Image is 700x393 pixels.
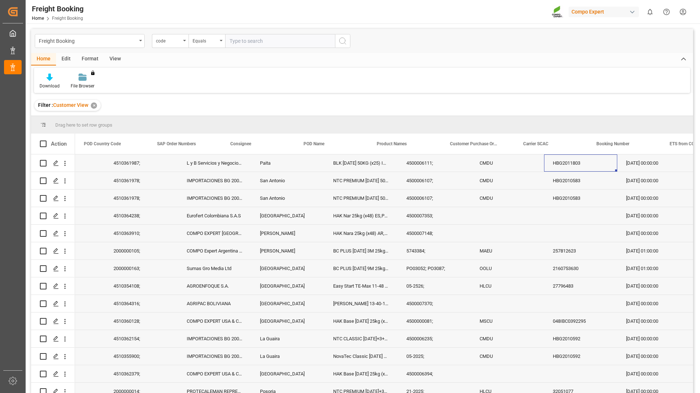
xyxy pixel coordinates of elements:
[84,141,121,146] span: POD Country Code
[31,365,75,383] div: Press SPACE to select this row.
[569,5,642,19] button: Compo Expert
[544,172,617,189] div: HBG2010583
[105,172,178,189] div: 4510361978;
[324,225,398,242] div: HAK Nara 25kg (x48) AR,GR,RS,TR MSE UN;[PERSON_NAME] 18-18-18 25kg (x48) INT MSE; [PERSON_NAME] 1...
[178,277,251,295] div: AGROENFOQUE S.A.
[178,260,251,277] div: Sumas Gro Media Ltd
[105,277,178,295] div: 4510354108;
[31,172,75,190] div: Press SPACE to select this row.
[398,277,471,295] div: 05-2526;
[193,36,217,44] div: Equals
[51,141,67,147] div: Action
[105,295,178,312] div: 4510364316;
[304,141,324,146] span: POD Name
[398,330,471,347] div: 4500006235;
[617,330,690,347] div: [DATE] 00:00:00
[76,53,104,65] div: Format
[38,102,53,108] span: Filter :
[251,348,324,365] div: La Guaira
[471,348,544,365] div: CMDU
[617,154,690,172] div: [DATE] 00:00:00
[31,53,56,65] div: Home
[251,190,324,207] div: San Antonio
[178,225,251,242] div: COMPO EXPERT [GEOGRAPHIC_DATA] SRL
[450,141,499,146] span: Customer Purchase Order Numbers
[617,172,690,189] div: [DATE] 00:00:00
[324,207,398,224] div: HAK Nar 25kg (x48) ES,PT,FR,DE,IT MSE UN;[PERSON_NAME] 18-18-18 25kg (x48) INT MSE;
[39,36,137,45] div: Freight Booking
[398,348,471,365] div: 05-2025;
[398,312,471,330] div: 4500000081;
[617,348,690,365] div: [DATE] 00:00:00
[55,122,112,128] span: Drag here to set row groups
[471,277,544,295] div: HLCU
[251,365,324,382] div: [GEOGRAPHIC_DATA]
[617,295,690,312] div: [DATE] 00:00:00
[105,330,178,347] div: 4510362154;
[617,260,690,277] div: [DATE] 01:00:00
[617,225,690,242] div: [DATE] 00:00:00
[398,225,471,242] div: 4500007148;
[31,330,75,348] div: Press SPACE to select this row.
[189,34,225,48] button: open menu
[178,242,251,259] div: COMPO Expert Argentina SRL, Producto Elabora
[617,242,690,259] div: [DATE] 01:00:00
[398,207,471,224] div: 4500007353;
[569,7,639,17] div: Compo Expert
[31,312,75,330] div: Press SPACE to select this row.
[31,242,75,260] div: Press SPACE to select this row.
[157,141,196,146] span: SAP Order Numbers
[617,312,690,330] div: [DATE] 00:00:00
[178,348,251,365] div: IMPORTACIONES BG 2004, C.A.
[544,154,617,172] div: HBG2011803
[105,312,178,330] div: 4510360128;
[251,225,324,242] div: [PERSON_NAME]
[324,277,398,295] div: Easy Start TE-Max 11-48 1.000 kg Big Bag;
[31,260,75,277] div: Press SPACE to select this row.
[324,365,398,382] div: HAK Base [DATE] 25kg (x48) WW; [PERSON_NAME] 18+18+18 25kg (x48) WW; [PERSON_NAME] 13-40-13 25kg ...
[324,154,398,172] div: BLK [DATE] 50KG (x25) INT MTO;
[105,260,178,277] div: 2000000163;
[617,190,690,207] div: [DATE] 00:00:00
[156,36,181,44] div: code
[324,260,398,277] div: BC PLUS [DATE] 9M 25kg (x42) WW; BC PLUS [DATE] 6M 25kg (x42) INT; BC PLUS [DATE] 12M 25kg (x42) ...
[105,190,178,207] div: 4510361978;
[398,172,471,189] div: 4500006107;
[552,5,563,18] img: Screenshot%202023-09-29%20at%2010.02.21.png_1712312052.png
[324,172,398,189] div: NTC PREMIUM [DATE] 50kg (x25) INT MTO;
[31,225,75,242] div: Press SPACE to select this row.
[642,4,658,20] button: show 0 new notifications
[251,172,324,189] div: San Antonio
[251,242,324,259] div: [PERSON_NAME]
[335,34,350,48] button: search button
[105,242,178,259] div: 2000000105;
[178,365,251,382] div: COMPO EXPERT USA & Canada, Inc
[104,53,126,65] div: View
[471,154,544,172] div: CMDU
[251,312,324,330] div: [GEOGRAPHIC_DATA]
[398,242,471,259] div: 5743384;
[178,330,251,347] div: IMPORTACIONES BG 2004, C.A.
[56,53,76,65] div: Edit
[324,295,398,312] div: [PERSON_NAME] 13-40-13 25kg (x48) WW; BFL [DATE] SP 25kg (x42) CN GEN; [PERSON_NAME] 18+18+18 25k...
[251,295,324,312] div: [GEOGRAPHIC_DATA]
[251,260,324,277] div: [GEOGRAPHIC_DATA]
[105,154,178,172] div: 4510361987;
[31,190,75,207] div: Press SPACE to select this row.
[105,348,178,365] div: 4510355900;
[178,172,251,189] div: IMPORTACIONES BG 2004, C.A.
[32,3,83,14] div: Freight Booking
[617,207,690,224] div: [DATE] 00:00:00
[471,190,544,207] div: CMDU
[377,141,407,146] span: Product Names
[544,190,617,207] div: HBG2010583
[398,365,471,382] div: 4500006394;
[523,141,548,146] span: Carrier SCAC
[471,242,544,259] div: MAEU
[178,190,251,207] div: IMPORTACIONES BG 2004, C.A.
[398,190,471,207] div: 4500006107;
[398,295,471,312] div: 4500007370;
[31,348,75,365] div: Press SPACE to select this row.
[398,154,471,172] div: 4500006111;
[178,154,251,172] div: L y B Servicios y Negocios Generale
